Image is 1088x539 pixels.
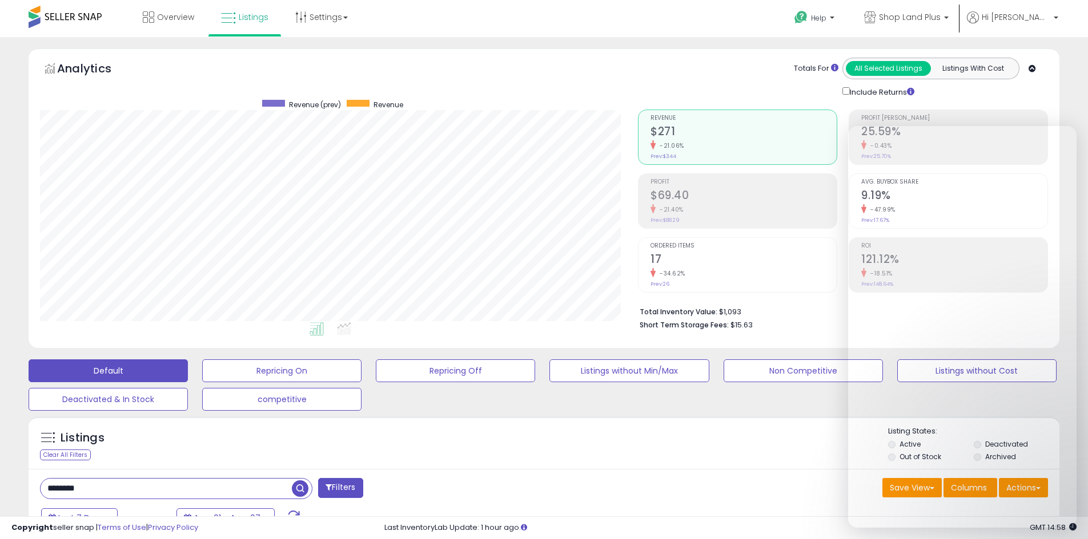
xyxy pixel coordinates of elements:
[194,512,260,524] span: Aug-01 - Aug-07
[930,61,1015,76] button: Listings With Cost
[879,11,941,23] span: Shop Land Plus
[651,243,837,249] span: Ordered Items
[794,63,838,74] div: Totals For
[651,217,680,224] small: Prev: $88.29
[982,11,1050,23] span: Hi [PERSON_NAME]
[176,508,275,528] button: Aug-01 - Aug-07
[651,115,837,121] span: Revenue
[730,319,753,330] span: $15.63
[848,126,1077,528] iframe: Intercom live chat
[58,512,103,524] span: Last 7 Days
[640,307,717,317] b: Total Inventory Value:
[967,11,1058,37] a: Hi [PERSON_NAME]
[651,125,837,140] h2: $271
[651,189,837,204] h2: $69.40
[794,10,808,25] i: Get Help
[98,522,146,533] a: Terms of Use
[651,153,676,160] small: Prev: $344
[148,522,198,533] a: Privacy Policy
[651,281,669,287] small: Prev: 26
[656,205,684,214] small: -21.40%
[656,141,684,150] small: -21.06%
[41,508,118,528] button: Last 7 Days
[40,449,91,460] div: Clear All Filters
[640,320,729,330] b: Short Term Storage Fees:
[119,513,172,524] span: Compared to:
[651,179,837,185] span: Profit
[289,100,341,110] span: Revenue (prev)
[384,522,1077,533] div: Last InventoryLab Update: 1 hour ago.
[239,11,268,23] span: Listings
[374,100,403,110] span: Revenue
[11,522,53,533] strong: Copyright
[549,359,709,382] button: Listings without Min/Max
[651,253,837,268] h2: 17
[640,304,1039,318] li: $1,093
[57,60,134,79] h5: Analytics
[61,430,105,446] h5: Listings
[376,359,535,382] button: Repricing Off
[11,522,198,533] div: seller snap | |
[29,388,188,411] button: Deactivated & In Stock
[157,11,194,23] span: Overview
[202,388,362,411] button: competitive
[318,478,363,498] button: Filters
[861,125,1047,140] h2: 25.59%
[29,359,188,382] button: Default
[724,359,883,382] button: Non Competitive
[846,61,931,76] button: All Selected Listings
[811,13,826,23] span: Help
[202,359,362,382] button: Repricing On
[834,85,928,98] div: Include Returns
[861,115,1047,121] span: Profit [PERSON_NAME]
[656,269,685,278] small: -34.62%
[785,2,846,37] a: Help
